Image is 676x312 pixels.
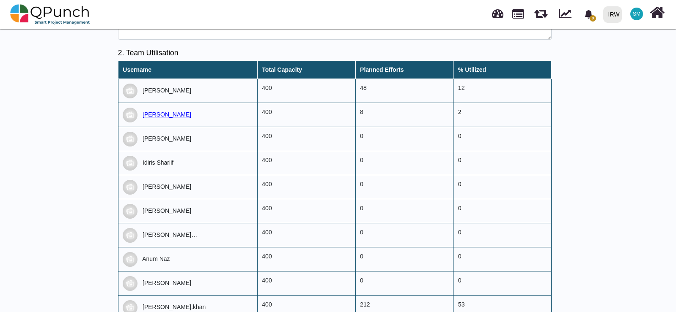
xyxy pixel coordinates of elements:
[453,271,552,296] td: 0
[143,207,191,214] span: [PERSON_NAME]
[608,7,620,22] div: IRW
[453,103,552,127] td: 2
[650,5,665,21] i: Home
[143,159,173,166] span: Idiris Shariif
[453,151,552,175] td: 0
[453,199,552,223] td: 0
[355,175,453,199] td: 0
[143,135,191,142] span: [PERSON_NAME]
[10,2,90,27] img: qpunch-sp.fa6292f.png
[118,49,552,57] h5: 2. Team Utilisation
[584,10,593,19] svg: bell fill
[355,79,453,103] td: 48
[355,223,453,247] td: 0
[453,61,552,79] th: % Utilized
[143,87,191,94] span: [PERSON_NAME]
[355,151,453,175] td: 0
[625,0,648,27] a: SM
[355,61,453,79] th: Planned Efforts
[257,199,355,223] td: 400
[143,279,191,286] span: [PERSON_NAME]
[453,247,552,271] td: 0
[555,0,579,28] div: Dynamic Report
[355,247,453,271] td: 0
[123,231,238,250] span: [PERSON_NAME][DEMOGRAPHIC_DATA][PERSON_NAME]
[355,127,453,151] td: 0
[355,103,453,127] td: 8
[257,247,355,271] td: 400
[257,103,355,127] td: 400
[534,4,547,18] span: Releases
[257,151,355,175] td: 400
[257,79,355,103] td: 400
[453,127,552,151] td: 0
[512,5,524,19] span: Projects
[633,11,640,16] span: SM
[142,255,170,262] span: Anum Naz
[355,271,453,296] td: 0
[630,8,643,20] span: Shafqat Mustafa
[453,175,552,199] td: 0
[453,223,552,247] td: 0
[492,5,503,18] span: Dashboard
[453,79,552,103] td: 12
[581,6,596,22] div: Notification
[355,199,453,223] td: 0
[143,304,206,310] span: [PERSON_NAME].khan
[257,271,355,296] td: 400
[143,183,191,190] span: [PERSON_NAME]
[257,127,355,151] td: 400
[257,223,355,247] td: 400
[579,0,600,27] a: bell fill0
[143,111,191,118] span: [PERSON_NAME]
[257,175,355,199] td: 400
[599,0,625,28] a: IRW
[590,15,596,22] span: 0
[118,61,257,79] th: Username
[257,61,355,79] th: Total Capacity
